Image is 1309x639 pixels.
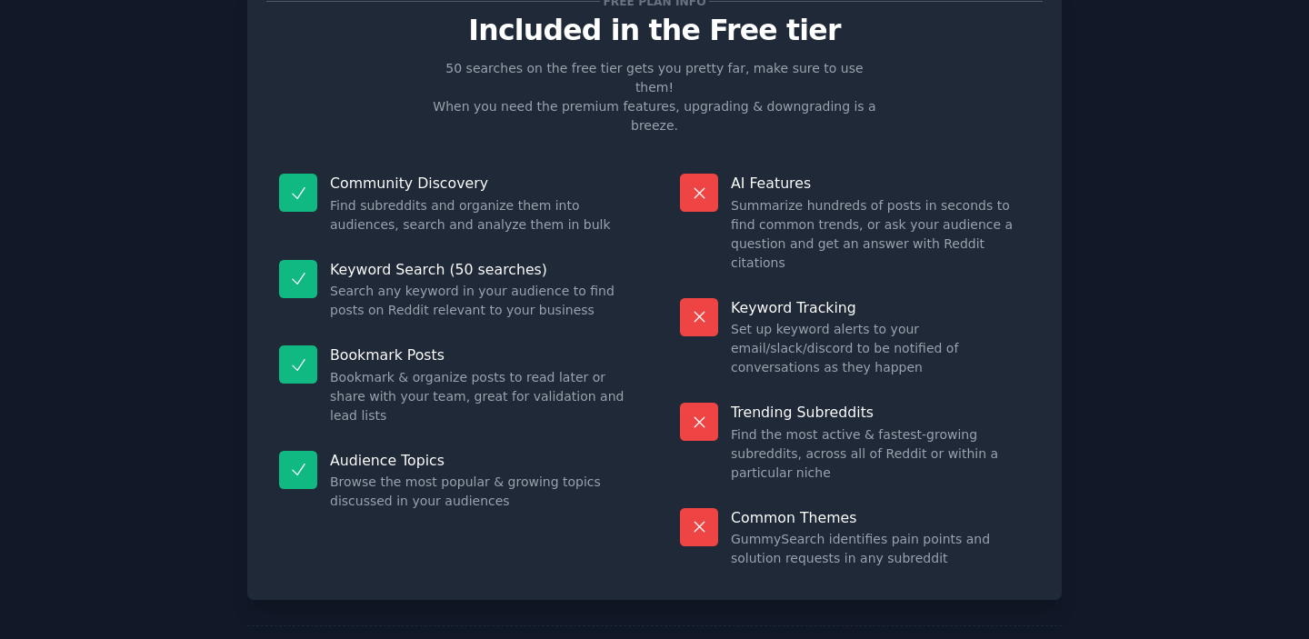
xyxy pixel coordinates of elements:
dd: Browse the most popular & growing topics discussed in your audiences [330,473,629,511]
dd: Search any keyword in your audience to find posts on Reddit relevant to your business [330,282,629,320]
p: AI Features [731,174,1030,193]
p: Trending Subreddits [731,403,1030,422]
dd: Find the most active & fastest-growing subreddits, across all of Reddit or within a particular niche [731,425,1030,483]
dd: GummySearch identifies pain points and solution requests in any subreddit [731,530,1030,568]
p: Keyword Tracking [731,298,1030,317]
dd: Summarize hundreds of posts in seconds to find common trends, or ask your audience a question and... [731,196,1030,273]
p: 50 searches on the free tier gets you pretty far, make sure to use them! When you need the premiu... [425,59,884,135]
dd: Bookmark & organize posts to read later or share with your team, great for validation and lead lists [330,368,629,425]
p: Bookmark Posts [330,345,629,364]
dd: Find subreddits and organize them into audiences, search and analyze them in bulk [330,196,629,235]
p: Common Themes [731,508,1030,527]
p: Keyword Search (50 searches) [330,260,629,279]
p: Included in the Free tier [266,15,1043,46]
dd: Set up keyword alerts to your email/slack/discord to be notified of conversations as they happen [731,320,1030,377]
p: Audience Topics [330,451,629,470]
p: Community Discovery [330,174,629,193]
